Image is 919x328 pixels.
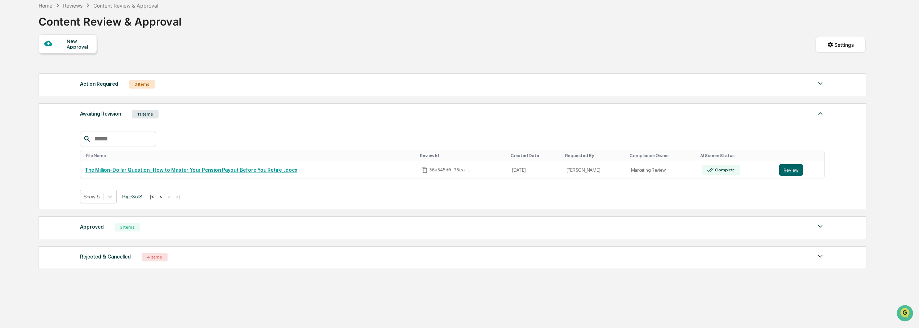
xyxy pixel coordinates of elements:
span: Copy Id [421,167,428,173]
a: 🗄️Attestations [49,88,92,101]
a: Powered byPylon [51,122,87,127]
img: caret [816,79,825,88]
div: 11 Items [132,110,159,118]
div: Reviews [63,3,83,9]
div: 3 Items [115,223,140,232]
div: Toggle SortBy [511,153,559,158]
img: caret [816,109,825,118]
button: >| [174,194,182,200]
div: 4 Items [142,253,168,261]
div: Toggle SortBy [86,153,414,158]
button: Settings [815,37,866,53]
span: 36a545d0-75ea-48b5-abd2-3511da92e134 [429,167,472,173]
div: 🗄️ [52,91,58,97]
div: Home [39,3,52,9]
img: caret [816,252,825,261]
button: |< [148,194,156,200]
a: 🖐️Preclearance [4,88,49,101]
div: 0 Items [129,80,155,89]
div: Action Required [80,79,118,89]
button: < [157,194,165,200]
span: Preclearance [14,91,46,98]
button: Review [779,164,803,176]
div: Toggle SortBy [565,153,624,158]
span: Attestations [59,91,89,98]
span: Page 3 of 3 [122,194,142,199]
div: Complete [714,167,735,172]
div: Start new chat [25,55,118,62]
div: Approved [80,222,104,232]
img: caret [816,222,825,231]
a: The Million-Dollar Question_ How to Master Your Pension Payout Before You Retire_.docx [85,167,297,173]
img: 1746055101610-c473b297-6a78-478c-a979-82029cc54cd1 [7,55,20,68]
a: Review [779,164,820,176]
td: [DATE] [508,161,562,179]
div: 🖐️ [7,91,13,97]
div: We're available if you need us! [25,62,91,68]
div: Rejected & Cancelled [80,252,131,261]
div: Awaiting Revision [80,109,121,118]
div: Toggle SortBy [781,153,821,158]
span: Pylon [72,122,87,127]
div: Toggle SortBy [420,153,505,158]
div: Toggle SortBy [630,153,694,158]
div: Toggle SortBy [700,153,772,158]
td: [PERSON_NAME] [562,161,627,179]
div: 🔎 [7,105,13,111]
button: > [165,194,173,200]
button: Start new chat [123,57,131,66]
span: Data Lookup [14,104,45,112]
div: Content Review & Approval [39,9,182,28]
td: Marketing Review [627,161,697,179]
iframe: Open customer support [896,304,915,324]
p: How can we help? [7,15,131,27]
div: New Approval [67,38,91,50]
div: Content Review & Approval [93,3,158,9]
a: 🔎Data Lookup [4,102,48,114]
